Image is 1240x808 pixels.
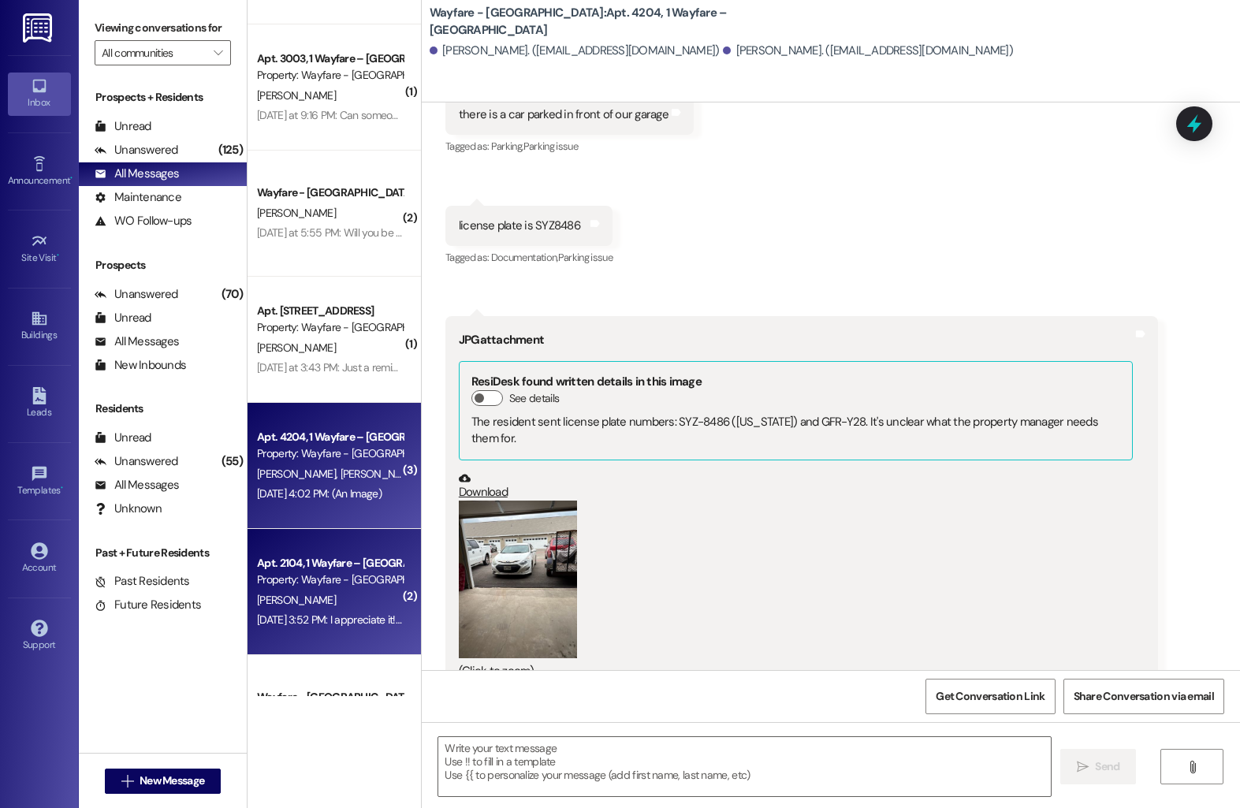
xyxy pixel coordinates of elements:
[140,773,204,789] span: New Message
[459,332,544,348] b: JPG attachment
[257,613,509,627] div: [DATE] 3:52 PM: I appreciate it!!! Have a good weekend!
[79,400,247,417] div: Residents
[558,251,613,264] span: Parking issue
[105,769,222,794] button: New Message
[430,43,720,59] div: [PERSON_NAME]. ([EMAIL_ADDRESS][DOMAIN_NAME])
[430,5,745,39] b: Wayfare - [GEOGRAPHIC_DATA]: Apt. 4204, 1 Wayfare – [GEOGRAPHIC_DATA]
[257,429,403,445] div: Apt. 4204, 1 Wayfare – [GEOGRAPHIC_DATA]
[57,250,59,261] span: •
[257,593,336,607] span: [PERSON_NAME]
[257,184,403,201] div: Wayfare - [GEOGRAPHIC_DATA]
[214,138,247,162] div: (125)
[459,218,580,234] div: license plate is SYZ8486
[218,282,247,307] div: (70)
[257,445,403,462] div: Property: Wayfare - [GEOGRAPHIC_DATA]
[95,430,151,446] div: Unread
[79,257,247,274] div: Prospects
[218,449,247,474] div: (55)
[257,108,880,122] div: [DATE] at 9:16 PM: Can someone contact the resident of 3001 and tell them their car alarm is goin...
[459,663,1133,680] div: (Click to zoom)
[8,228,71,270] a: Site Visit •
[471,374,702,389] b: ResiDesk found written details in this image
[459,472,1133,500] a: Download
[1186,761,1198,773] i: 
[214,47,222,59] i: 
[1060,749,1137,784] button: Send
[257,555,403,572] div: Apt. 2104, 1 Wayfare – [GEOGRAPHIC_DATA]
[257,225,843,240] div: [DATE] at 5:55 PM: Will you be in the office [DATE]? I have tried several times to get in the Way...
[95,189,181,206] div: Maintenance
[257,360,940,374] div: [DATE] at 3:43 PM: Just a reminder for when y'all come back into the office, I need to get my gar...
[95,310,151,326] div: Unread
[1074,688,1214,705] span: Share Conversation via email
[95,357,186,374] div: New Inbounds
[95,166,179,182] div: All Messages
[257,303,403,319] div: Apt. [STREET_ADDRESS]
[509,390,559,407] label: See details
[491,251,558,264] span: Documentation ,
[340,467,419,481] span: [PERSON_NAME]
[491,140,523,153] span: Parking ,
[8,615,71,657] a: Support
[1095,758,1119,775] span: Send
[70,173,73,184] span: •
[8,73,71,115] a: Inbox
[95,16,231,40] label: Viewing conversations for
[1077,761,1089,773] i: 
[459,501,577,658] button: Zoom image
[95,333,179,350] div: All Messages
[723,43,1013,59] div: [PERSON_NAME]. ([EMAIL_ADDRESS][DOMAIN_NAME])
[445,246,613,269] div: Tagged as:
[257,50,403,67] div: Apt. 3003, 1 Wayfare – [GEOGRAPHIC_DATA]
[95,477,179,493] div: All Messages
[121,775,133,788] i: 
[257,467,341,481] span: [PERSON_NAME]
[23,13,55,43] img: ResiDesk Logo
[936,688,1045,705] span: Get Conversation Link
[257,88,336,102] span: [PERSON_NAME]
[95,453,178,470] div: Unanswered
[61,482,63,493] span: •
[79,89,247,106] div: Prospects + Residents
[257,486,382,501] div: [DATE] 4:02 PM: (An Image)
[257,572,403,588] div: Property: Wayfare - [GEOGRAPHIC_DATA]
[95,213,192,229] div: WO Follow-ups
[257,206,336,220] span: [PERSON_NAME]
[102,40,206,65] input: All communities
[8,382,71,425] a: Leads
[523,140,579,153] span: Parking issue
[8,305,71,348] a: Buildings
[257,319,403,336] div: Property: Wayfare - [GEOGRAPHIC_DATA]
[8,460,71,503] a: Templates •
[459,106,668,123] div: there is a car parked in front of our garage
[257,67,403,84] div: Property: Wayfare - [GEOGRAPHIC_DATA]
[95,597,201,613] div: Future Residents
[95,573,190,590] div: Past Residents
[1063,679,1224,714] button: Share Conversation via email
[95,501,162,517] div: Unknown
[8,538,71,580] a: Account
[95,286,178,303] div: Unanswered
[79,545,247,561] div: Past + Future Residents
[95,142,178,158] div: Unanswered
[445,135,694,158] div: Tagged as:
[471,414,1120,448] div: The resident sent license plate numbers: SYZ-8486 ([US_STATE]) and GFR-Y28. It's unclear what the...
[257,341,336,355] span: [PERSON_NAME]
[257,689,403,706] div: Wayfare - [GEOGRAPHIC_DATA]
[925,679,1055,714] button: Get Conversation Link
[95,118,151,135] div: Unread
